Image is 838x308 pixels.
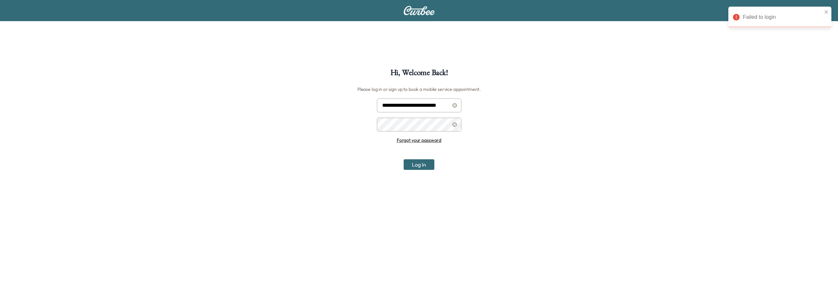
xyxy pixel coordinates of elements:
a: Forgot your password [397,137,441,143]
h1: Hi, Welcome Back! [390,69,448,80]
button: close [824,9,829,15]
h6: Please log in or sign up to book a mobile service appointment. [357,84,481,95]
div: Failed to login [743,13,822,21]
img: Curbee Logo [403,6,435,15]
button: Log In [404,159,434,170]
